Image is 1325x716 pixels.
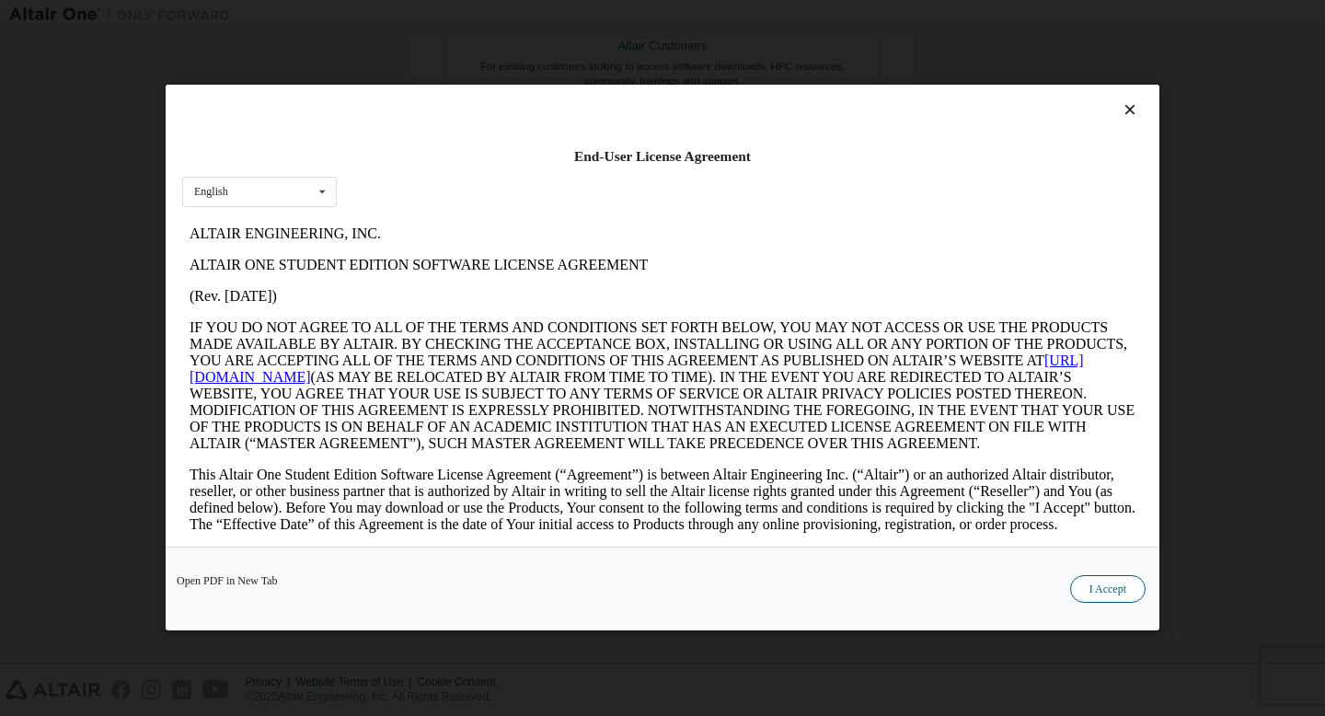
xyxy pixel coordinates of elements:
p: (Rev. [DATE]) [7,70,953,87]
a: Open PDF in New Tab [177,576,278,587]
p: ALTAIR ONE STUDENT EDITION SOFTWARE LICENSE AGREEMENT [7,39,953,55]
p: ALTAIR ENGINEERING, INC. [7,7,953,24]
button: I Accept [1070,576,1146,604]
p: This Altair One Student Edition Software License Agreement (“Agreement”) is between Altair Engine... [7,248,953,315]
a: [URL][DOMAIN_NAME] [7,134,902,167]
div: English [194,187,228,198]
p: IF YOU DO NOT AGREE TO ALL OF THE TERMS AND CONDITIONS SET FORTH BELOW, YOU MAY NOT ACCESS OR USE... [7,101,953,234]
div: End-User License Agreement [182,147,1143,166]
